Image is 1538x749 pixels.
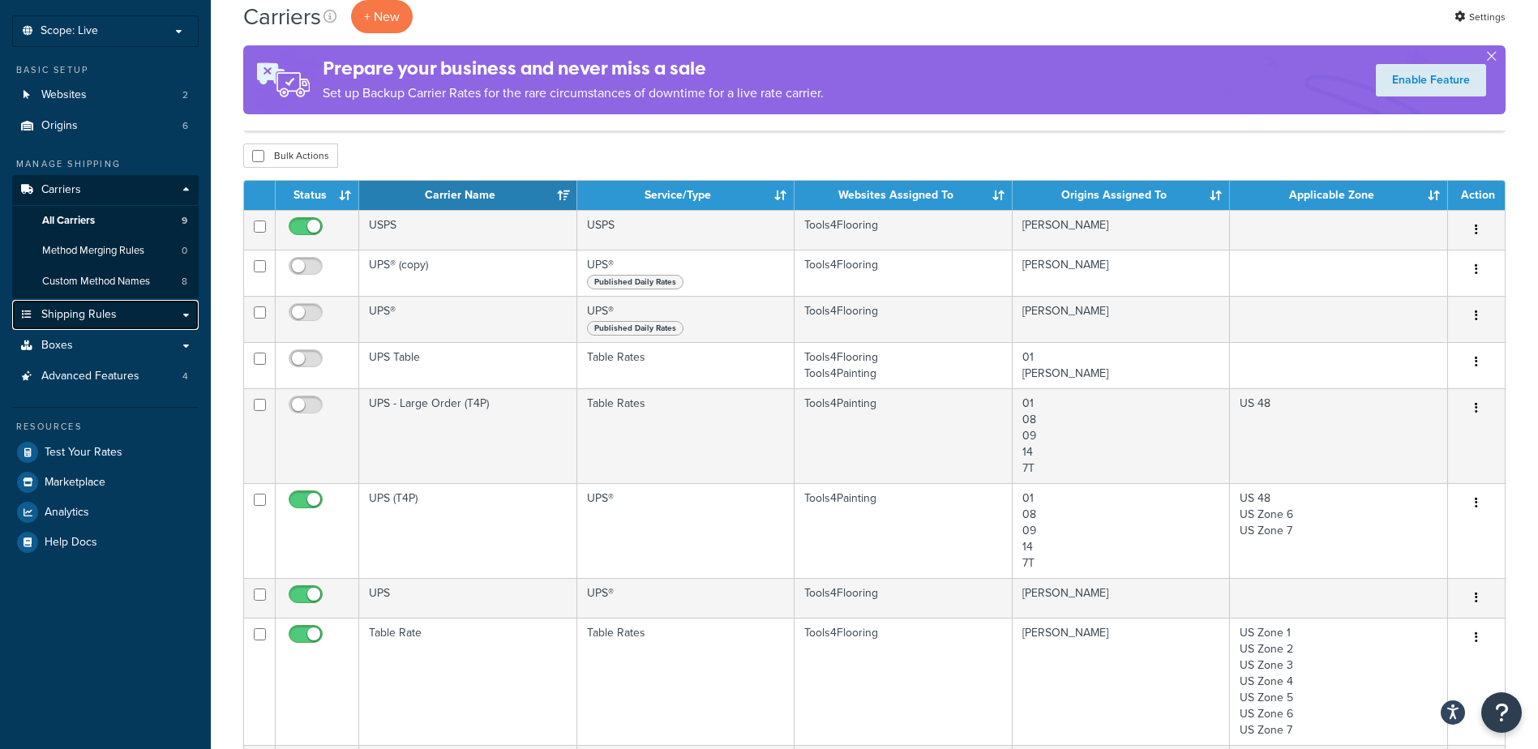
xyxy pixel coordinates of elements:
[1230,388,1448,483] td: US 48
[1481,692,1522,733] button: Open Resource Center
[1013,388,1231,483] td: 01 08 09 14 7T
[795,618,1013,745] td: Tools4Flooring
[1013,342,1231,388] td: 01 [PERSON_NAME]
[1230,483,1448,578] td: US 48 US Zone 6 US Zone 7
[12,267,199,297] li: Custom Method Names
[1013,181,1231,210] th: Origins Assigned To: activate to sort column ascending
[795,388,1013,483] td: Tools4Painting
[1013,578,1231,618] td: [PERSON_NAME]
[577,210,795,250] td: USPS
[1448,181,1505,210] th: Action
[1013,483,1231,578] td: 01 08 09 14 7T
[243,1,321,32] h1: Carriers
[359,578,577,618] td: UPS
[12,111,199,141] a: Origins 6
[577,181,795,210] th: Service/Type: activate to sort column ascending
[42,244,144,258] span: Method Merging Rules
[577,483,795,578] td: UPS®
[12,420,199,434] div: Resources
[12,236,199,266] a: Method Merging Rules 0
[359,250,577,296] td: UPS® (copy)
[42,214,95,228] span: All Carriers
[41,308,117,322] span: Shipping Rules
[577,388,795,483] td: Table Rates
[795,210,1013,250] td: Tools4Flooring
[795,250,1013,296] td: Tools4Flooring
[577,250,795,296] td: UPS®
[795,181,1013,210] th: Websites Assigned To: activate to sort column ascending
[12,498,199,527] a: Analytics
[12,236,199,266] li: Method Merging Rules
[587,275,683,289] span: Published Daily Rates
[41,88,87,102] span: Websites
[359,210,577,250] td: USPS
[323,55,824,82] h4: Prepare your business and never miss a sale
[1376,64,1486,96] a: Enable Feature
[359,342,577,388] td: UPS Table
[795,342,1013,388] td: Tools4Flooring Tools4Painting
[41,370,139,383] span: Advanced Features
[1230,181,1448,210] th: Applicable Zone: activate to sort column ascending
[12,267,199,297] a: Custom Method Names 8
[41,339,73,353] span: Boxes
[577,342,795,388] td: Table Rates
[45,476,105,490] span: Marketplace
[359,296,577,342] td: UPS®
[243,143,338,168] button: Bulk Actions
[12,331,199,361] a: Boxes
[12,63,199,77] div: Basic Setup
[1013,296,1231,342] td: [PERSON_NAME]
[45,506,89,520] span: Analytics
[12,206,199,236] a: All Carriers 9
[795,483,1013,578] td: Tools4Painting
[795,296,1013,342] td: Tools4Flooring
[12,206,199,236] li: All Carriers
[12,300,199,330] a: Shipping Rules
[45,536,97,550] span: Help Docs
[243,45,323,114] img: ad-rules-rateshop-fe6ec290ccb7230408bd80ed9643f0289d75e0ffd9eb532fc0e269fcd187b520.png
[12,175,199,205] a: Carriers
[12,528,199,557] a: Help Docs
[182,214,187,228] span: 9
[1454,6,1506,28] a: Settings
[41,119,78,133] span: Origins
[45,446,122,460] span: Test Your Rates
[182,370,188,383] span: 4
[359,483,577,578] td: UPS (T4P)
[41,183,81,197] span: Carriers
[1013,618,1231,745] td: [PERSON_NAME]
[12,362,199,392] a: Advanced Features 4
[12,80,199,110] li: Websites
[1230,618,1448,745] td: US Zone 1 US Zone 2 US Zone 3 US Zone 4 US Zone 5 US Zone 6 US Zone 7
[587,321,683,336] span: Published Daily Rates
[359,181,577,210] th: Carrier Name: activate to sort column ascending
[1013,250,1231,296] td: [PERSON_NAME]
[359,618,577,745] td: Table Rate
[577,296,795,342] td: UPS®
[12,80,199,110] a: Websites 2
[182,119,188,133] span: 6
[12,362,199,392] li: Advanced Features
[359,388,577,483] td: UPS - Large Order (T4P)
[42,275,150,289] span: Custom Method Names
[276,181,359,210] th: Status: activate to sort column ascending
[12,438,199,467] a: Test Your Rates
[12,468,199,497] a: Marketplace
[182,88,188,102] span: 2
[577,578,795,618] td: UPS®
[182,244,187,258] span: 0
[1013,210,1231,250] td: [PERSON_NAME]
[12,157,199,171] div: Manage Shipping
[323,82,824,105] p: Set up Backup Carrier Rates for the rare circumstances of downtime for a live rate carrier.
[577,618,795,745] td: Table Rates
[795,578,1013,618] td: Tools4Flooring
[12,175,199,298] li: Carriers
[182,275,187,289] span: 8
[12,111,199,141] li: Origins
